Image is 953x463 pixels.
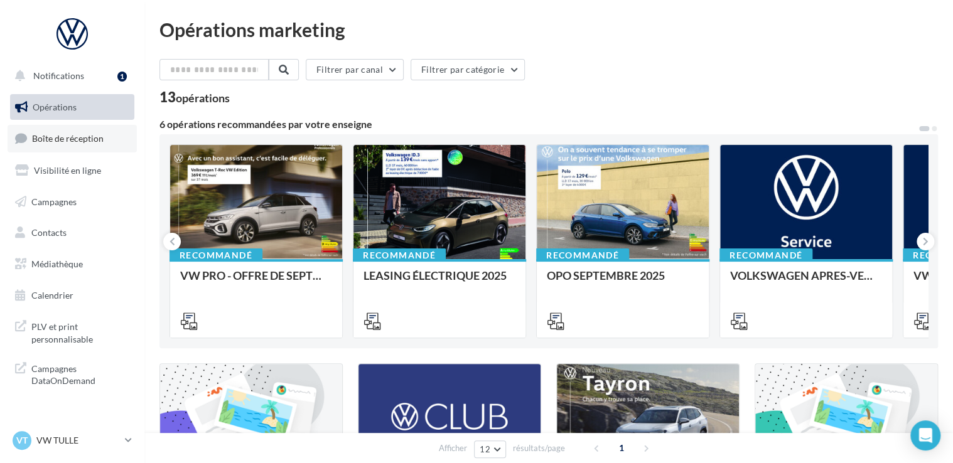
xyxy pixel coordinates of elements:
a: Médiathèque [8,251,137,277]
span: Médiathèque [31,258,83,269]
a: Contacts [8,220,137,246]
p: VW TULLE [36,434,120,447]
button: Notifications 1 [8,63,132,89]
div: VW PRO - OFFRE DE SEPTEMBRE 25 [180,269,332,294]
span: résultats/page [513,442,565,454]
a: Campagnes [8,189,137,215]
span: Campagnes DataOnDemand [31,360,129,387]
a: Boîte de réception [8,125,137,152]
div: LEASING ÉLECTRIQUE 2025 [363,269,515,294]
div: Open Intercom Messenger [910,420,940,450]
div: opérations [176,92,230,104]
span: Campagnes [31,196,77,206]
div: Recommandé [719,248,812,262]
span: Visibilité en ligne [34,165,101,176]
span: Boîte de réception [32,133,104,144]
a: Visibilité en ligne [8,157,137,184]
div: 1 [117,72,127,82]
a: Opérations [8,94,137,120]
span: VT [16,434,28,447]
span: 12 [480,444,490,454]
button: 12 [474,440,506,458]
div: 6 opérations recommandées par votre enseigne [159,119,918,129]
a: PLV et print personnalisable [8,313,137,350]
span: Notifications [33,70,84,81]
div: 13 [159,90,230,104]
div: Recommandé [353,248,446,262]
div: Opérations marketing [159,20,938,39]
span: Afficher [439,442,467,454]
a: Campagnes DataOnDemand [8,355,137,392]
a: Calendrier [8,282,137,309]
span: Contacts [31,227,67,238]
div: Recommandé [536,248,629,262]
a: VT VW TULLE [10,428,134,452]
span: Calendrier [31,290,73,301]
span: 1 [611,438,632,458]
button: Filtrer par canal [306,59,404,80]
button: Filtrer par catégorie [411,59,525,80]
div: OPO SEPTEMBRE 2025 [547,269,699,294]
div: Recommandé [170,248,262,262]
span: Opérations [33,102,77,112]
span: PLV et print personnalisable [31,318,129,345]
div: VOLKSWAGEN APRES-VENTE [730,269,882,294]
